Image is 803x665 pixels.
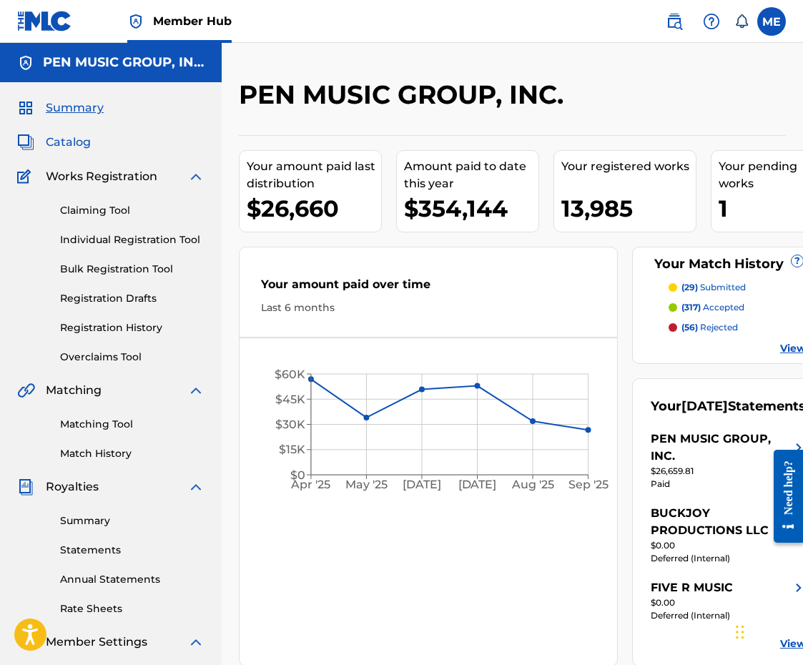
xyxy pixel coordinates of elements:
[734,14,749,29] div: Notifications
[43,54,205,71] h5: PEN MUSIC GROUP, INC.
[46,134,91,151] span: Catalog
[60,203,205,218] a: Claiming Tool
[46,634,147,651] span: Member Settings
[681,281,746,294] p: submitted
[187,634,205,651] img: expand
[247,158,381,192] div: Your amount paid last distribution
[17,134,34,151] img: Catalog
[275,368,305,381] tspan: $60K
[17,478,34,496] img: Royalties
[187,382,205,399] img: expand
[60,572,205,587] a: Annual Statements
[291,478,331,492] tspan: Apr '25
[60,513,205,528] a: Summary
[290,468,305,482] tspan: $0
[736,611,744,654] div: Drag
[681,322,698,332] span: (56)
[403,478,441,492] tspan: [DATE]
[757,7,786,36] div: User Menu
[17,382,35,399] img: Matching
[681,301,744,314] p: accepted
[561,192,696,225] div: 13,985
[60,543,205,558] a: Statements
[46,478,99,496] span: Royalties
[46,99,104,117] span: Summary
[239,79,571,111] h2: PEN MUSIC GROUP, INC.
[153,13,232,29] span: Member Hub
[275,393,305,406] tspan: $45K
[792,255,803,267] span: ?
[60,232,205,247] a: Individual Registration Tool
[681,302,701,312] span: (317)
[511,478,554,492] tspan: Aug '25
[60,291,205,306] a: Registration Drafts
[568,478,609,492] tspan: Sep '25
[345,478,388,492] tspan: May '25
[17,99,34,117] img: Summary
[681,398,728,414] span: [DATE]
[660,7,689,36] a: Public Search
[666,13,683,30] img: search
[127,13,144,30] img: Top Rightsholder
[60,446,205,461] a: Match History
[187,478,205,496] img: expand
[247,192,381,225] div: $26,660
[458,478,497,492] tspan: [DATE]
[279,443,305,457] tspan: $15K
[651,579,733,596] div: FIVE R MUSIC
[697,7,726,36] div: Help
[651,505,790,539] div: BUCKJOY PRODUCTIONS LLC
[261,276,596,300] div: Your amount paid over time
[46,382,102,399] span: Matching
[681,321,738,334] p: rejected
[60,350,205,365] a: Overclaims Tool
[60,601,205,616] a: Rate Sheets
[703,13,720,30] img: help
[404,192,538,225] div: $354,144
[561,158,696,175] div: Your registered works
[404,158,538,192] div: Amount paid to date this year
[46,168,157,185] span: Works Registration
[17,134,91,151] a: CatalogCatalog
[763,438,803,556] iframe: Resource Center
[651,430,790,465] div: PEN MUSIC GROUP, INC.
[60,320,205,335] a: Registration History
[681,282,698,292] span: (29)
[17,54,34,72] img: Accounts
[60,417,205,432] a: Matching Tool
[17,99,104,117] a: SummarySummary
[261,300,596,315] div: Last 6 months
[275,418,305,431] tspan: $30K
[17,168,36,185] img: Works Registration
[731,596,803,665] iframe: Chat Widget
[60,262,205,277] a: Bulk Registration Tool
[17,11,72,31] img: MLC Logo
[187,168,205,185] img: expand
